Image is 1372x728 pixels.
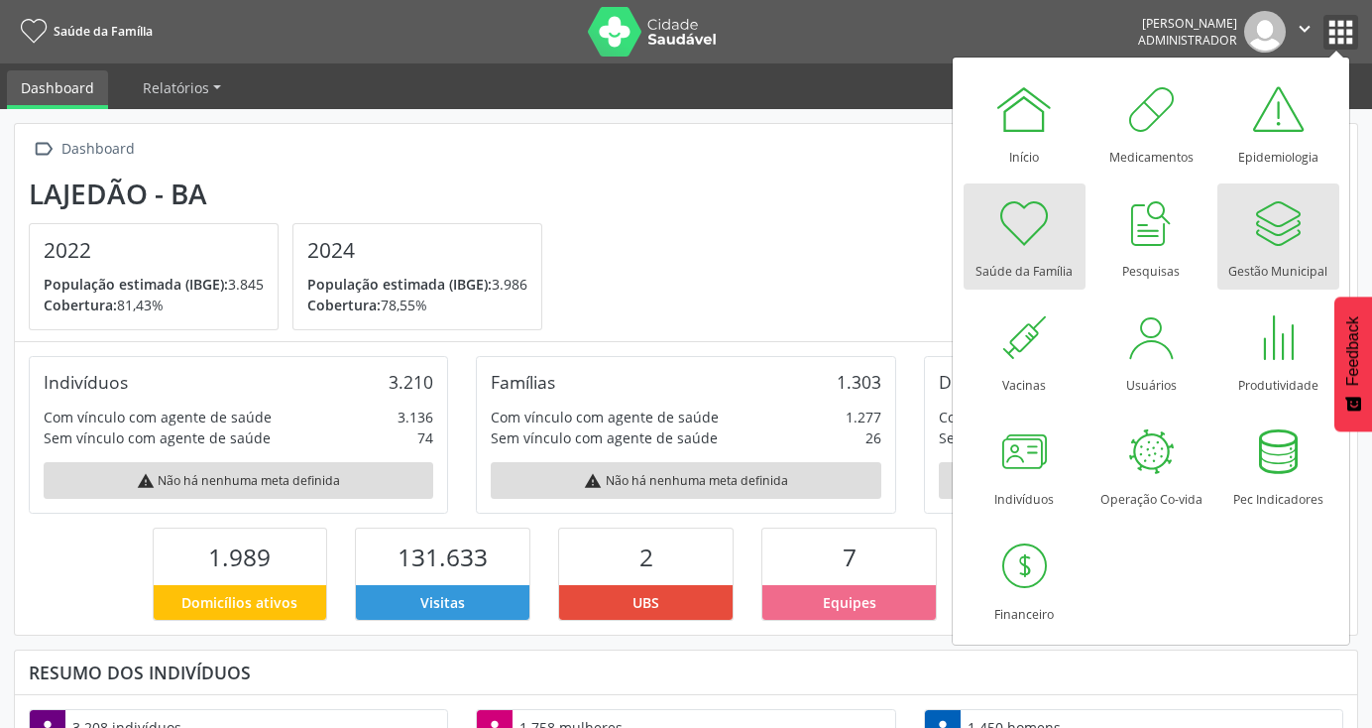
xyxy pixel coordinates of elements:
[420,592,465,613] span: Visitas
[491,427,718,448] div: Sem vínculo com agente de saúde
[1344,316,1362,386] span: Feedback
[1090,298,1212,404] a: Usuários
[846,407,881,427] div: 1.277
[129,70,235,105] a: Relatórios
[1323,15,1358,50] button: apps
[1244,11,1286,53] img: img
[398,541,488,573] span: 131.633
[1217,412,1339,518] a: Pec Indicadores
[44,462,433,499] div: Não há nenhuma meta definida
[1334,297,1372,431] button: Feedback - Mostrar pesquisa
[44,427,271,448] div: Sem vínculo com agente de saúde
[44,296,117,314] span: Cobertura:
[307,274,527,295] p: 3.986
[1294,18,1315,40] i: 
[307,296,381,314] span: Cobertura:
[7,70,108,109] a: Dashboard
[491,462,880,499] div: Não há nenhuma meta definida
[1090,183,1212,290] a: Pesquisas
[44,295,264,315] p: 81,43%
[44,275,228,294] span: População estimada (IBGE):
[964,527,1086,633] a: Financeiro
[417,427,433,448] div: 74
[865,427,881,448] div: 26
[44,274,264,295] p: 3.845
[44,407,272,427] div: Com vínculo com agente de saúde
[837,371,881,393] div: 1.303
[54,23,153,40] span: Saúde da Família
[964,69,1086,176] a: Início
[307,275,492,294] span: População estimada (IBGE):
[964,298,1086,404] a: Vacinas
[1090,412,1212,518] a: Operação Co-vida
[398,407,433,427] div: 3.136
[44,238,264,263] h4: 2022
[307,238,527,263] h4: 2024
[632,592,659,613] span: UBS
[491,371,555,393] div: Famílias
[639,541,653,573] span: 2
[823,592,876,613] span: Equipes
[964,412,1086,518] a: Indivíduos
[1286,11,1323,53] button: 
[939,427,1166,448] div: Sem vínculo com agente de saúde
[29,135,57,164] i: 
[584,472,602,490] i: warning
[1217,183,1339,290] a: Gestão Municipal
[939,407,1167,427] div: Com vínculo com agente de saúde
[939,371,1021,393] div: Domicílios
[1217,69,1339,176] a: Epidemiologia
[389,371,433,393] div: 3.210
[44,371,128,393] div: Indivíduos
[1138,32,1237,49] span: Administrador
[14,15,153,48] a: Saúde da Família
[964,183,1086,290] a: Saúde da Família
[143,78,209,97] span: Relatórios
[29,135,138,164] a:  Dashboard
[843,541,857,573] span: 7
[1138,15,1237,32] div: [PERSON_NAME]
[137,472,155,490] i: warning
[307,295,527,315] p: 78,55%
[1090,69,1212,176] a: Medicamentos
[1217,298,1339,404] a: Produtividade
[29,662,1343,683] div: Resumo dos indivíduos
[939,462,1328,499] div: Não há nenhuma meta definida
[208,541,271,573] span: 1.989
[491,407,719,427] div: Com vínculo com agente de saúde
[181,592,297,613] span: Domicílios ativos
[57,135,138,164] div: Dashboard
[29,178,556,210] div: Lajedão - BA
